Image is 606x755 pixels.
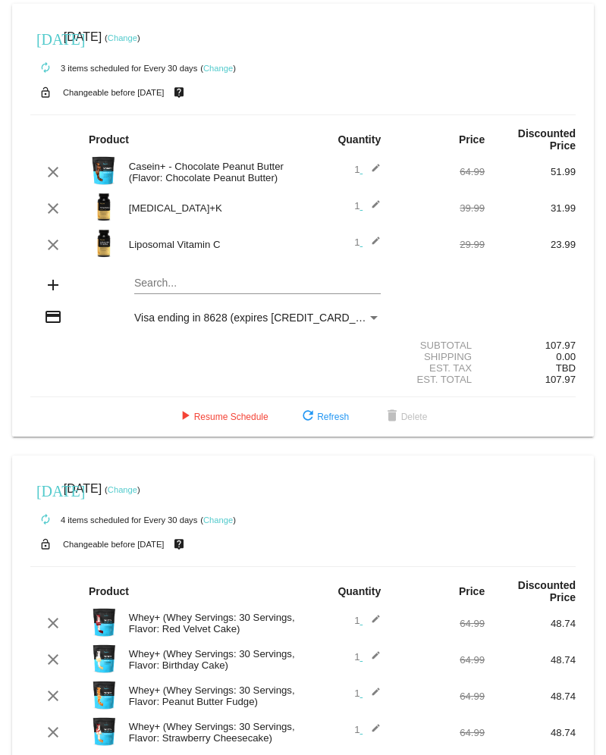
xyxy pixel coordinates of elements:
strong: Price [459,133,485,146]
div: 39.99 [394,202,485,214]
span: Refresh [299,412,349,422]
a: Change [108,33,137,42]
mat-icon: clear [44,687,62,705]
div: Whey+ (Whey Servings: 30 Servings, Flavor: Red Velvet Cake) [121,612,303,634]
mat-icon: clear [44,163,62,181]
a: Change [203,515,233,525]
mat-icon: credit_card [44,308,62,326]
div: 48.74 [485,654,576,666]
mat-icon: edit [363,236,381,254]
span: 1 [354,688,381,699]
small: Changeable before [DATE] [63,88,165,97]
mat-icon: edit [363,687,381,705]
span: Resume Schedule [176,412,268,422]
div: 48.74 [485,691,576,702]
small: ( ) [105,485,140,494]
small: ( ) [200,515,236,525]
small: 3 items scheduled for Every 30 days [30,64,197,73]
img: Image-1-Carousel-Casein-SC-Roman-Berezecky.png [89,155,119,186]
button: Resume Schedule [164,403,281,431]
small: Changeable before [DATE] [63,540,165,549]
mat-icon: edit [363,723,381,741]
mat-icon: edit [363,163,381,181]
div: 64.99 [394,618,485,629]
mat-icon: edit [363,614,381,632]
span: 0.00 [556,351,576,362]
button: Refresh [287,403,361,431]
mat-icon: add [44,276,62,294]
div: 48.74 [485,618,576,629]
mat-icon: clear [44,236,62,254]
div: 29.99 [394,239,485,250]
mat-icon: clear [44,199,62,218]
strong: Discounted Price [518,579,576,603]
div: 51.99 [485,166,576,177]
mat-icon: delete [383,408,401,426]
mat-icon: autorenew [36,59,55,77]
img: Image-1-Carousel-Vitamin-C-Photoshoped-1000x1000-1.png [89,228,119,258]
div: 64.99 [394,727,485,738]
mat-icon: edit [363,199,381,218]
div: [MEDICAL_DATA]+K [121,202,303,214]
input: Search... [134,277,381,290]
span: Visa ending in 8628 (expires [CREDIT_CARD_DATA]) [134,312,388,324]
a: Change [108,485,137,494]
mat-select: Payment Method [134,312,381,324]
div: 23.99 [485,239,576,250]
mat-icon: edit [363,650,381,669]
div: Casein+ - Chocolate Peanut Butter (Flavor: Chocolate Peanut Butter) [121,161,303,183]
img: Image-1-Whey-2lb-Peanut-Butter-Fudge-1000x1000-1.png [89,680,119,710]
span: 1 [354,200,381,211]
small: 4 items scheduled for Every 30 days [30,515,197,525]
div: 64.99 [394,691,485,702]
mat-icon: lock_open [36,83,55,102]
div: 31.99 [485,202,576,214]
mat-icon: live_help [170,534,188,554]
small: ( ) [200,64,236,73]
div: Subtotal [394,340,485,351]
strong: Price [459,585,485,597]
div: Est. Tax [394,362,485,374]
img: Image-1-Carousel-Whey-2lb-Bday-Cake-no-badge-Transp.png [89,644,119,674]
div: Whey+ (Whey Servings: 30 Servings, Flavor: Strawberry Cheesecake) [121,721,303,744]
small: ( ) [105,33,140,42]
mat-icon: clear [44,614,62,632]
span: TBD [556,362,576,374]
mat-icon: lock_open [36,534,55,554]
div: 64.99 [394,654,485,666]
strong: Product [89,133,129,146]
span: 107.97 [545,374,576,385]
div: Liposomal Vitamin C [121,239,303,250]
button: Delete [371,403,440,431]
span: Delete [383,412,428,422]
a: Change [203,64,233,73]
span: 1 [354,724,381,735]
div: 107.97 [485,340,576,351]
mat-icon: [DATE] [36,481,55,499]
strong: Quantity [338,133,381,146]
mat-icon: refresh [299,408,317,426]
div: Whey+ (Whey Servings: 30 Servings, Flavor: Peanut Butter Fudge) [121,685,303,707]
div: Est. Total [394,374,485,385]
div: 48.74 [485,727,576,738]
img: Image-1-Carousel-Vitamin-DK-Photoshoped-1000x1000-1.png [89,192,119,222]
mat-icon: clear [44,723,62,741]
span: 1 [354,164,381,175]
mat-icon: live_help [170,83,188,102]
mat-icon: [DATE] [36,29,55,47]
div: Whey+ (Whey Servings: 30 Servings, Flavor: Birthday Cake) [121,648,303,671]
img: Image-1-Whey-2lb-Strawberry-Cheesecake-1000x1000-Roman-Berezecky.png [89,716,119,747]
strong: Quantity [338,585,381,597]
img: Image-1-Whey-2lb-Red-Velvet-1000x1000-Roman-Berezecky.png [89,607,119,638]
mat-icon: play_arrow [176,408,194,426]
mat-icon: autorenew [36,511,55,529]
div: Shipping [394,351,485,362]
span: 1 [354,651,381,663]
mat-icon: clear [44,650,62,669]
div: 64.99 [394,166,485,177]
span: 1 [354,237,381,248]
strong: Product [89,585,129,597]
strong: Discounted Price [518,127,576,152]
span: 1 [354,615,381,626]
